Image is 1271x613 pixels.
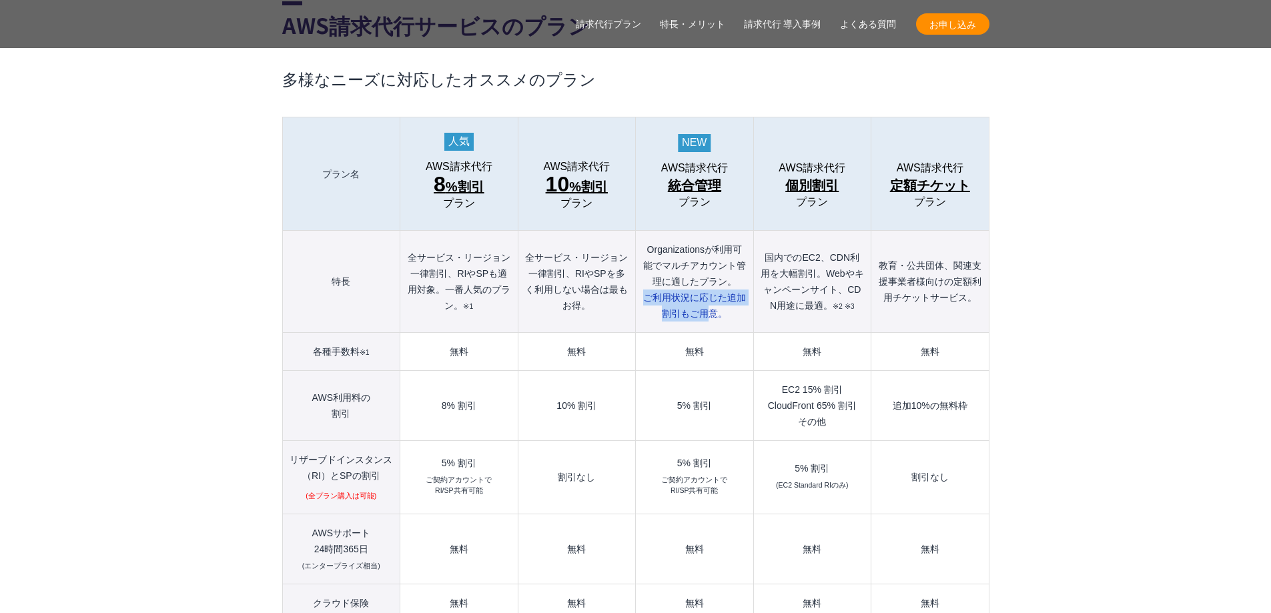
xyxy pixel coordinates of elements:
[518,231,635,333] th: 全サービス・リージョン一律割引、RIやSPを多く利用しない場合は最もお得。
[744,17,821,31] a: 請求代行 導入事例
[871,441,989,514] td: 割引なし
[282,117,400,231] th: プラン名
[753,371,871,441] td: EC2 15% 割引 CloudFront 65% 割引 その他
[890,175,970,196] span: 定額チケット
[753,514,871,584] td: 無料
[878,162,981,208] a: AWS請求代行 定額チケットプラン
[668,175,721,196] span: 統合管理
[636,371,753,441] td: 5% 割引
[785,175,839,196] span: 個別割引
[282,371,400,441] th: AWS利用料の 割引
[914,196,946,208] span: プラン
[463,302,473,310] small: ※1
[661,162,728,174] span: AWS請求代行
[282,333,400,371] th: 各種手数料
[833,302,855,310] small: ※2 ※3
[525,161,628,209] a: AWS請求代行 10%割引プラン
[643,458,746,468] div: 5% 割引
[518,333,635,371] td: 無料
[426,161,492,173] span: AWS請求代行
[400,231,518,333] th: 全サービス・リージョン一律割引、RIやSPも適用対象。一番人気のプラン。
[400,333,518,371] td: 無料
[282,514,400,584] th: AWSサポート 24時間365日
[282,231,400,333] th: 特長
[871,333,989,371] td: 無料
[916,13,989,35] a: お申し込み
[871,371,989,441] td: 追加10%の無料枠
[543,161,610,173] span: AWS請求代行
[779,162,845,174] span: AWS請求代行
[407,458,510,468] div: 5% 割引
[518,441,635,514] td: 割引なし
[761,162,864,208] a: AWS請求代行 個別割引プラン
[761,464,864,473] div: 5% 割引
[636,333,753,371] td: 無料
[679,196,711,208] span: プラン
[518,514,635,584] td: 無料
[407,161,510,209] a: AWS請求代行 8%割引 プラン
[643,292,746,319] span: ご利用状況に応じた
[661,475,727,496] small: ご契約アカウントで RI/SP共有可能
[282,67,989,90] h3: 多様なニーズに対応したオススメのプラン
[282,1,989,41] h2: AWS請求代行サービスのプラン
[916,17,989,31] span: お申し込み
[576,17,641,31] a: 請求代行プラン
[302,562,380,570] small: (エンタープライズ相当)
[434,172,446,196] span: 8
[400,371,518,441] td: 8% 割引
[443,197,475,209] span: プラン
[636,231,753,333] th: Organizationsが利用可能でマルチアカウント管理に適したプラン。
[546,172,570,196] span: 10
[546,173,608,197] span: %割引
[426,475,492,496] small: ご契約アカウントで RI/SP共有可能
[897,162,963,174] span: AWS請求代行
[282,441,400,514] th: リザーブドインスタンス （RI）とSPの割引
[660,17,725,31] a: 特長・メリット
[306,491,376,502] small: (全プラン購入は可能)
[400,514,518,584] td: 無料
[840,17,896,31] a: よくある質問
[360,348,370,356] small: ※1
[753,333,871,371] td: 無料
[560,197,592,209] span: プラン
[753,231,871,333] th: 国内でのEC2、CDN利用を大幅割引。Webやキャンペーンサイト、CDN用途に最適。
[434,173,484,197] span: %割引
[871,231,989,333] th: 教育・公共団体、関連支援事業者様向けの定額利用チケットサービス。
[518,371,635,441] td: 10% 割引
[776,480,848,491] small: (EC2 Standard RIのみ)
[643,162,746,208] a: AWS請求代行 統合管理プラン
[871,514,989,584] td: 無料
[636,514,753,584] td: 無料
[796,196,828,208] span: プラン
